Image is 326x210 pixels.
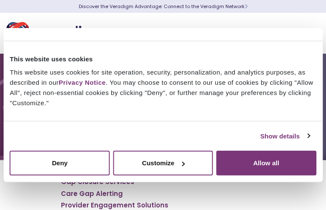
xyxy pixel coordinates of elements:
a: Gap Closure Services [61,178,134,186]
div: This website uses cookies for site operation, security, personalization, and analytics purposes, ... [10,67,316,108]
span: Learn More [245,3,248,10]
a: Provider Engagement Solutions [61,201,168,210]
img: Veradigm logo [6,19,109,47]
button: Toggle Navigation Menu [300,22,313,44]
a: Discover the Veradigm Advantage: Connect to the Veradigm NetworkLearn More [79,3,248,10]
a: Show details [260,131,310,141]
a: Privacy Notice [59,79,106,86]
button: Deny [10,151,110,175]
button: Customize [113,151,213,175]
a: Care Gap Alerting [61,190,123,198]
div: This website uses cookies [10,54,316,64]
button: Allow all [216,151,316,175]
